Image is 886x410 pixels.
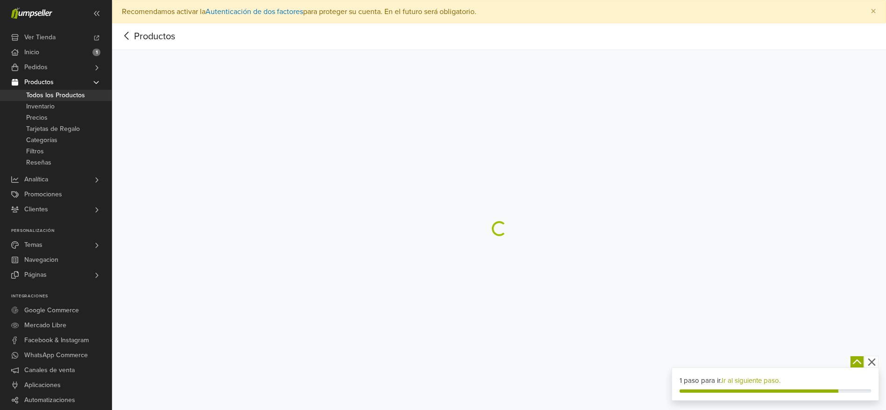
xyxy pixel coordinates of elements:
span: Categorías [26,135,57,146]
span: Canales de venta [24,363,75,378]
span: Promociones [24,187,62,202]
span: 1 [92,49,100,56]
span: Pedidos [24,60,48,75]
span: Automatizaciones [24,393,75,408]
span: Mercado Libre [24,318,66,333]
a: Ir al siguiente paso. [722,376,780,385]
span: Productos [24,75,54,90]
span: Páginas [24,267,47,282]
span: Clientes [24,202,48,217]
span: Filtros [26,146,44,157]
span: Navegacion [24,252,58,267]
span: Ver Tienda [24,30,56,45]
span: Google Commerce [24,303,79,318]
button: Close [861,0,886,23]
span: WhatsApp Commerce [24,348,88,363]
a: Autenticación de dos factores [206,7,303,16]
span: Analítica [24,172,48,187]
div: 1 paso para ir. [680,375,871,386]
span: Reseñas [26,157,51,168]
span: Inventario [26,101,55,112]
span: Inicio [24,45,39,60]
span: Tarjetas de Regalo [26,123,80,135]
p: Integraciones [11,294,112,299]
span: Aplicaciones [24,378,61,393]
span: Temas [24,237,43,252]
span: × [871,5,876,18]
p: Personalización [11,228,112,234]
span: Precios [26,112,48,123]
span: Todos los Productos [26,90,85,101]
span: Facebook & Instagram [24,333,89,348]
